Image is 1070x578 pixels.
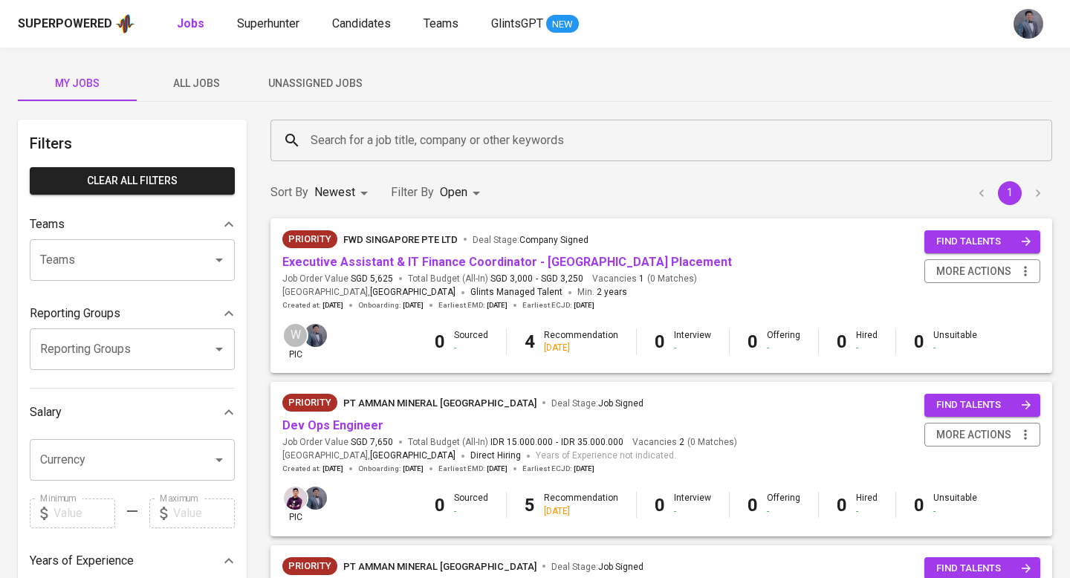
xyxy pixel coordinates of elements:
[314,184,355,201] p: Newest
[30,210,235,239] div: Teams
[574,300,594,311] span: [DATE]
[282,285,455,300] span: [GEOGRAPHIC_DATA] ,
[370,449,455,464] span: [GEOGRAPHIC_DATA]
[544,505,618,518] div: [DATE]
[282,232,337,247] span: Priority
[490,273,533,285] span: SGD 3,000
[42,172,223,190] span: Clear All filters
[343,397,536,409] span: PT Amman Mineral [GEOGRAPHIC_DATA]
[403,464,424,474] span: [DATE]
[677,436,684,449] span: 2
[536,273,538,285] span: -
[30,397,235,427] div: Salary
[304,324,327,347] img: jhon@glints.com
[967,181,1052,205] nav: pagination navigation
[265,74,366,93] span: Unassigned Jobs
[487,300,508,311] span: [DATE]
[173,499,235,528] input: Value
[936,426,1011,444] span: more actions
[351,273,393,285] span: SGD 5,625
[177,15,207,33] a: Jobs
[561,436,623,449] span: IDR 35.000.000
[837,495,847,516] b: 0
[541,273,583,285] span: SGD 3,250
[551,398,643,409] span: Deal Stage :
[470,287,562,297] span: Glints Managed Talent
[282,557,337,575] div: New Job received from Demand Team
[332,16,391,30] span: Candidates
[637,273,644,285] span: 1
[408,273,583,285] span: Total Budget (All-In)
[30,403,62,421] p: Salary
[282,322,308,361] div: pic
[767,329,800,354] div: Offering
[270,184,308,201] p: Sort By
[837,331,847,352] b: 0
[998,181,1022,205] button: page 1
[525,331,535,352] b: 4
[856,505,878,518] div: -
[30,215,65,233] p: Teams
[674,329,711,354] div: Interview
[470,450,521,461] span: Direct Hiring
[322,300,343,311] span: [DATE]
[282,273,393,285] span: Job Order Value
[282,418,383,432] a: Dev Ops Engineer
[30,299,235,328] div: Reporting Groups
[577,287,627,297] span: Min.
[544,329,618,354] div: Recommendation
[30,546,235,576] div: Years of Experience
[536,449,676,464] span: Years of Experience not indicated.
[358,300,424,311] span: Onboarding :
[1014,9,1043,39] img: jhon@glints.com
[936,560,1031,577] span: find talents
[522,300,594,311] span: Earliest ECJD :
[598,398,643,409] span: Job Signed
[370,285,455,300] span: [GEOGRAPHIC_DATA]
[343,234,458,245] span: FWD Singapore Pte Ltd
[424,16,458,30] span: Teams
[351,436,393,449] span: SGD 7,650
[30,305,120,322] p: Reporting Groups
[115,13,135,35] img: app logo
[655,331,665,352] b: 0
[924,394,1040,417] button: find talents
[438,464,508,474] span: Earliest EMD :
[440,179,485,207] div: Open
[304,487,327,510] img: jhon@glints.com
[435,495,445,516] b: 0
[282,255,732,269] a: Executive Assistant & IT Finance Coordinator - [GEOGRAPHIC_DATA] Placement
[924,259,1040,284] button: more actions
[18,16,112,33] div: Superpowered
[438,300,508,311] span: Earliest EMD :
[551,562,643,572] span: Deal Stage :
[914,331,924,352] b: 0
[322,464,343,474] span: [DATE]
[487,464,508,474] span: [DATE]
[237,16,299,30] span: Superhunter
[933,505,977,518] div: -
[632,436,737,449] span: Vacancies ( 0 Matches )
[454,329,488,354] div: Sourced
[522,464,594,474] span: Earliest ECJD :
[674,342,711,354] div: -
[18,13,135,35] a: Superpoweredapp logo
[748,495,758,516] b: 0
[282,559,337,574] span: Priority
[177,16,204,30] b: Jobs
[490,436,553,449] span: IDR 15.000.000
[282,230,337,248] div: New Job received from Demand Team
[936,262,1011,281] span: more actions
[343,561,536,572] span: PT Amman Mineral [GEOGRAPHIC_DATA]
[209,250,230,270] button: Open
[282,322,308,348] div: W
[282,449,455,464] span: [GEOGRAPHIC_DATA] ,
[924,230,1040,253] button: find talents
[525,495,535,516] b: 5
[674,505,711,518] div: -
[546,17,579,32] span: NEW
[282,436,393,449] span: Job Order Value
[933,342,977,354] div: -
[435,331,445,352] b: 0
[454,492,488,517] div: Sourced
